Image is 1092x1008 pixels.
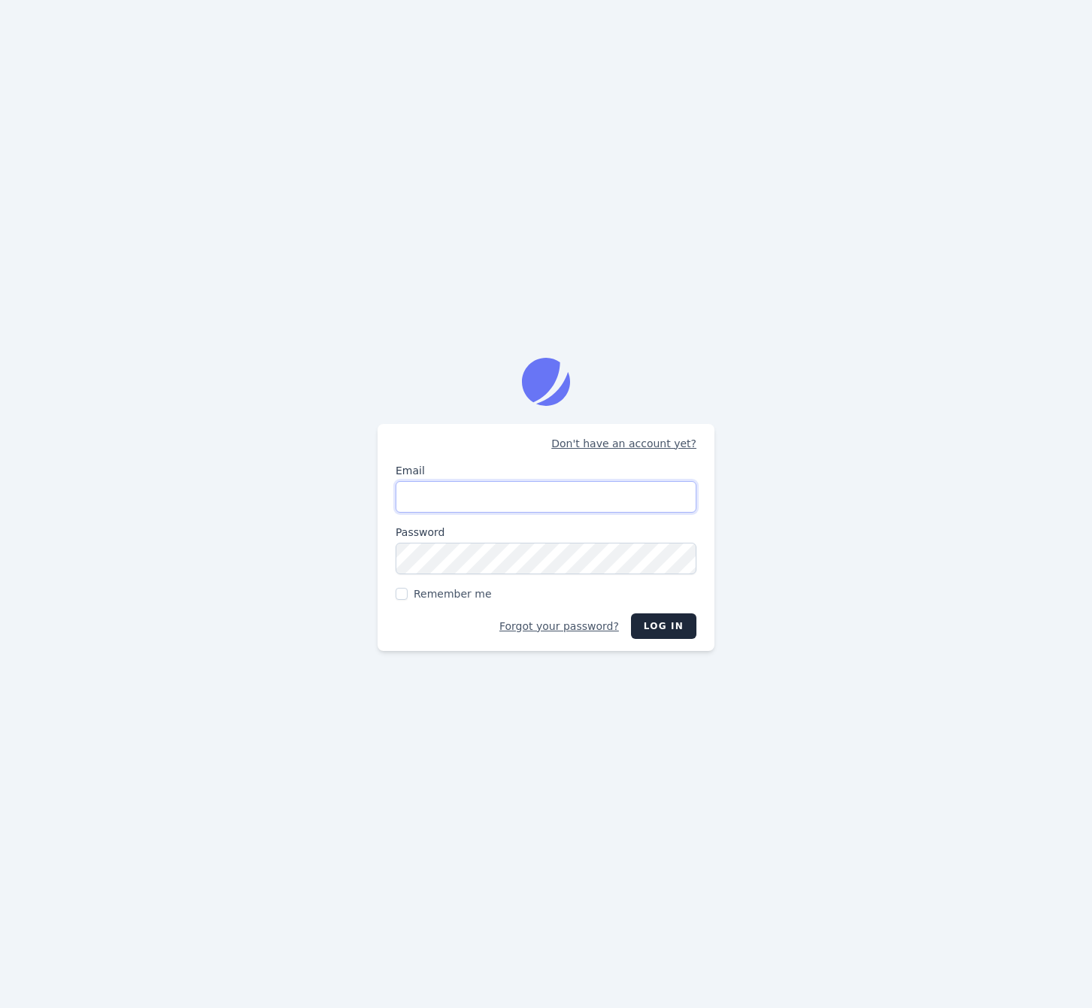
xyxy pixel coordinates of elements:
[396,526,444,538] span: Password
[499,619,619,634] a: Forgot your password?
[396,588,408,600] input: Remember me
[414,586,492,601] span: Remember me
[551,436,696,451] a: Don't have an account yet?
[631,613,696,639] button: Log in
[396,465,425,477] span: Email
